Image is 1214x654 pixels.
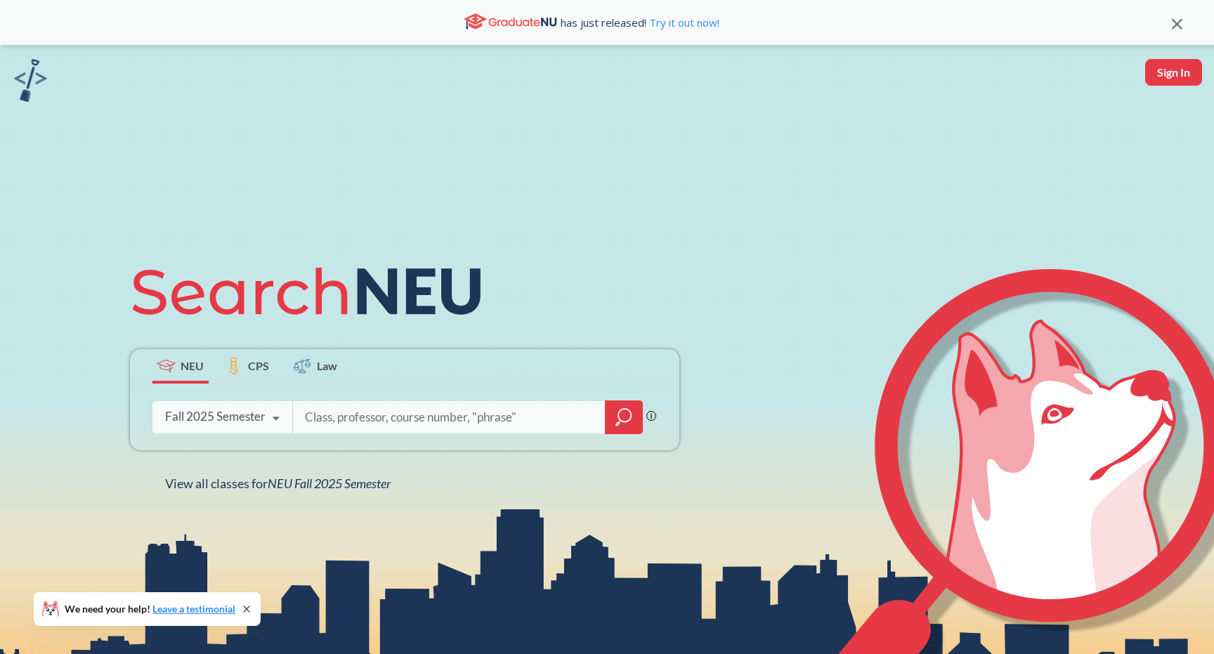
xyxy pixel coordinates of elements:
[248,358,269,374] span: CPS
[317,358,337,374] span: Law
[14,59,47,106] a: sandbox logo
[165,409,266,424] div: Fall 2025 Semester
[646,15,719,30] a: Try it out now!
[165,476,391,491] span: View all classes for
[268,476,391,491] span: NEU Fall 2025 Semester
[615,407,632,427] svg: magnifying glass
[1145,59,1202,86] button: Sign In
[65,604,235,614] span: We need your help!
[561,15,719,30] span: has just released!
[14,59,47,102] img: sandbox logo
[181,358,204,374] span: NEU
[605,400,643,434] div: magnifying glass
[152,603,235,615] a: Leave a testimonial
[303,403,596,432] input: Class, professor, course number, "phrase"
